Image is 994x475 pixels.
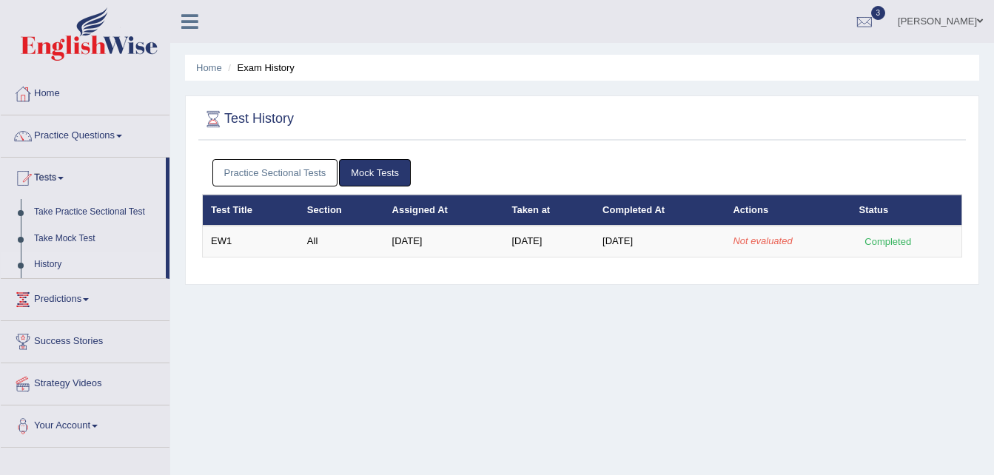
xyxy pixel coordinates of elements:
span: 3 [871,6,886,20]
a: Take Mock Test [27,226,166,252]
td: [DATE] [384,226,504,257]
td: All [299,226,384,257]
td: [DATE] [503,226,594,257]
div: Completed [859,234,917,249]
th: Completed At [594,195,725,226]
th: Section [299,195,384,226]
th: Actions [725,195,850,226]
th: Taken at [503,195,594,226]
a: Tests [1,158,166,195]
a: Take Practice Sectional Test [27,199,166,226]
a: Predictions [1,279,169,316]
a: Your Account [1,405,169,442]
a: Success Stories [1,321,169,358]
th: Test Title [203,195,299,226]
h2: Test History [202,108,294,130]
em: Not evaluated [733,235,792,246]
a: History [27,252,166,278]
a: Practice Questions [1,115,169,152]
a: Mock Tests [339,159,411,186]
th: Status [851,195,962,226]
td: [DATE] [594,226,725,257]
a: Practice Sectional Tests [212,159,338,186]
li: Exam History [224,61,295,75]
a: Home [196,62,222,73]
a: Home [1,73,169,110]
td: EW1 [203,226,299,257]
th: Assigned At [384,195,504,226]
a: Strategy Videos [1,363,169,400]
